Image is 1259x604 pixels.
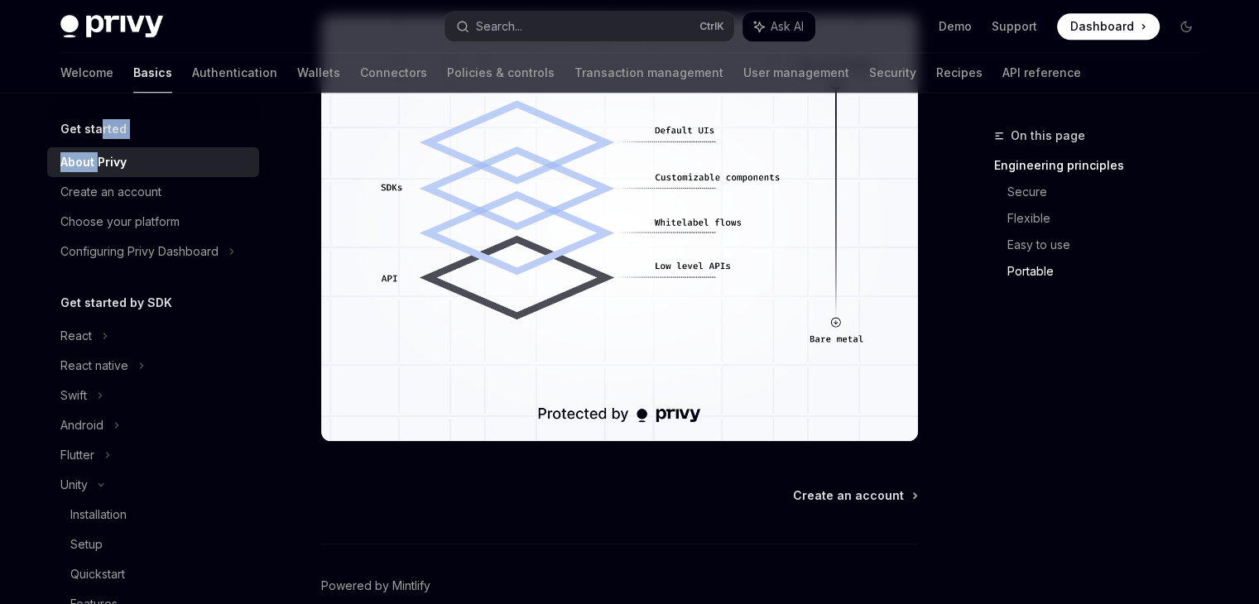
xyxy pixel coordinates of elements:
span: Ask AI [771,18,804,35]
a: Connectors [360,53,427,93]
div: Setup [70,534,103,554]
h5: Get started [60,119,127,139]
a: Transaction management [574,53,723,93]
div: Choose your platform [60,212,180,232]
a: Create an account [47,177,259,207]
h5: Get started by SDK [60,293,172,313]
a: Portable [1007,258,1213,285]
div: React native [60,356,128,376]
div: About Privy [60,152,127,172]
a: Recipes [936,53,983,93]
div: Configuring Privy Dashboard [60,242,219,261]
a: Engineering principles [994,152,1213,179]
a: Quickstart [47,559,259,589]
a: API reference [1002,53,1081,93]
div: React [60,326,92,346]
span: Ctrl K [699,20,724,33]
a: Security [869,53,916,93]
button: Toggle dark mode [1173,13,1199,40]
img: images/Customization.png [321,15,918,441]
a: Installation [47,500,259,530]
a: Secure [1007,179,1213,205]
a: Create an account [793,487,916,504]
a: Powered by Mintlify [321,578,430,594]
a: Policies & controls [447,53,555,93]
div: Flutter [60,445,94,465]
a: User management [743,53,849,93]
div: Unity [60,475,88,495]
a: Support [992,18,1037,35]
div: Create an account [60,182,161,202]
a: Dashboard [1057,13,1160,40]
div: Installation [70,505,127,525]
span: Dashboard [1070,18,1134,35]
button: Ask AI [742,12,815,41]
span: Create an account [793,487,904,504]
div: Swift [60,386,87,405]
a: Basics [133,53,172,93]
a: Demo [939,18,972,35]
a: Authentication [192,53,277,93]
a: Welcome [60,53,113,93]
a: Flexible [1007,205,1213,232]
span: On this page [1011,126,1085,146]
a: About Privy [47,147,259,177]
a: Choose your platform [47,207,259,237]
div: Android [60,415,103,435]
a: Easy to use [1007,232,1213,258]
a: Wallets [297,53,340,93]
a: Setup [47,530,259,559]
img: dark logo [60,15,163,38]
div: Search... [476,17,522,36]
div: Quickstart [70,564,125,584]
button: Search...CtrlK [444,12,734,41]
